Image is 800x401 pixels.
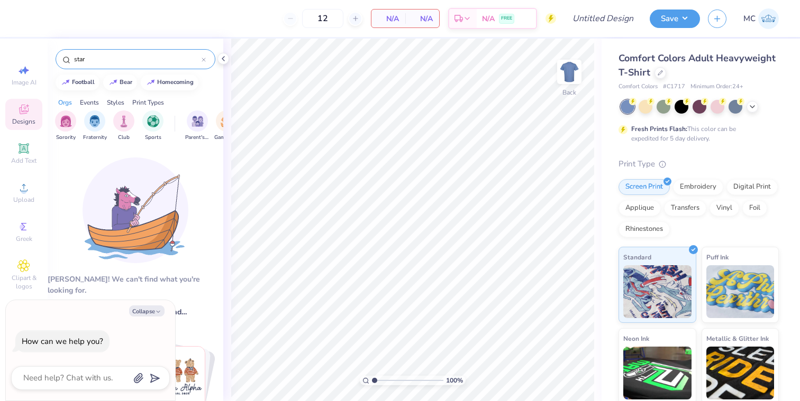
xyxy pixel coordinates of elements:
div: homecoming [157,79,194,85]
div: Back [562,88,576,97]
img: trend_line.gif [109,79,117,86]
span: Minimum Order: 24 + [690,82,743,91]
img: Mary Caroline Kolar [758,8,779,29]
span: Sports [145,134,161,142]
div: filter for Parent's Weekend [185,110,210,142]
div: Print Types [132,98,164,107]
div: Transfers [664,200,706,216]
img: trend_line.gif [61,79,70,86]
div: This color can be expedited for 5 day delivery. [631,124,761,143]
span: N/A [412,13,433,24]
button: filter button [55,110,76,142]
div: bear [120,79,132,85]
span: Image AI [12,78,37,87]
span: Puff Ink [706,251,729,263]
span: Designs [12,117,35,126]
div: Vinyl [710,200,739,216]
img: Back [559,61,580,82]
span: Club [118,134,130,142]
button: bear [103,74,137,90]
div: filter for Game Day [214,110,239,142]
div: Digital Print [726,179,778,195]
img: Fraternity Image [89,115,101,127]
span: Metallic & Glitter Ink [706,333,769,344]
img: Game Day Image [221,115,233,127]
img: Club Image [118,115,130,127]
button: filter button [214,110,239,142]
button: filter button [83,110,107,142]
span: 100 % [446,376,463,385]
button: Collapse [129,305,165,316]
div: Rhinestones [619,221,670,237]
button: filter button [113,110,134,142]
span: N/A [378,13,399,24]
img: trend_line.gif [147,79,155,86]
span: MC [743,13,756,25]
div: Embroidery [673,179,723,195]
div: Print Type [619,158,779,170]
span: Game Day [214,134,239,142]
div: [PERSON_NAME]! We can't find what you're looking for. [48,274,223,296]
span: Clipart & logos [5,274,42,291]
a: MC [743,8,779,29]
input: Untitled Design [564,8,642,29]
img: Neon Ink [623,347,692,399]
div: filter for Sorority [55,110,76,142]
span: Comfort Colors Adult Heavyweight T-Shirt [619,52,776,79]
span: Greek [16,235,32,243]
div: Applique [619,200,661,216]
img: Loading... [83,157,188,263]
div: Events [80,98,99,107]
span: Upload [13,195,34,204]
button: filter button [185,110,210,142]
span: Add Text [11,156,37,165]
span: Neon Ink [623,333,649,344]
input: – – [302,9,343,28]
input: Try "Alpha" [73,54,202,64]
img: Sorority Image [60,115,72,127]
span: Standard [623,251,651,263]
img: Parent's Weekend Image [192,115,204,127]
div: Orgs [58,98,72,107]
button: homecoming [141,74,198,90]
span: FREE [501,15,512,22]
img: Sports Image [147,115,159,127]
div: Foil [742,200,767,216]
img: Standard [623,265,692,318]
span: Parent's Weekend [185,134,210,142]
div: filter for Club [113,110,134,142]
span: Sorority [56,134,76,142]
div: Styles [107,98,124,107]
div: How can we help you? [22,336,103,347]
div: football [72,79,95,85]
div: filter for Fraternity [83,110,107,142]
span: N/A [482,13,495,24]
button: Save [650,10,700,28]
button: football [56,74,99,90]
div: filter for Sports [142,110,163,142]
strong: Fresh Prints Flash: [631,125,687,133]
span: Fraternity [83,134,107,142]
span: Comfort Colors [619,82,658,91]
img: Puff Ink [706,265,775,318]
img: Metallic & Glitter Ink [706,347,775,399]
span: # C1717 [663,82,685,91]
div: Screen Print [619,179,670,195]
button: filter button [142,110,163,142]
